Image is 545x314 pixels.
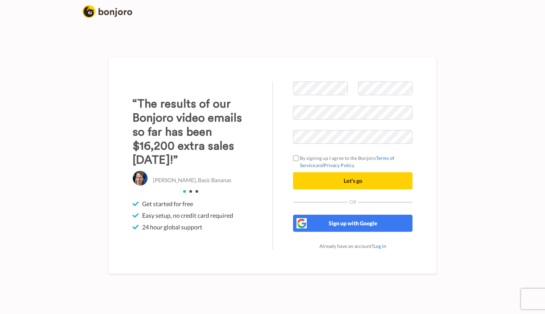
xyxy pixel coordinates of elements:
[153,176,231,184] p: [PERSON_NAME], Basic Bananas
[293,155,299,161] input: By signing up I agree to the BonjoroTerms of ServiceandPrivacy Policy
[83,5,132,18] img: logo_full.png
[373,243,386,249] a: Log in
[344,177,362,184] span: Let's go
[293,172,413,189] button: Let's go
[293,154,413,169] label: By signing up I agree to the Bonjoro and
[329,220,377,226] span: Sign up with Google
[348,200,358,204] span: Or
[319,243,386,249] span: Already have an account?
[142,211,233,219] span: Easy setup, no credit card required
[132,171,148,186] img: Christo Hall, Basic Bananas
[300,155,395,168] a: Terms of Service
[324,162,354,168] a: Privacy Policy
[142,223,202,231] span: 24 hour global support
[293,215,413,232] button: Sign up with Google
[142,200,193,208] span: Get started for free
[132,97,252,167] h3: “The results of our Bonjoro video emails so far has been $16,200 extra sales [DATE]!”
